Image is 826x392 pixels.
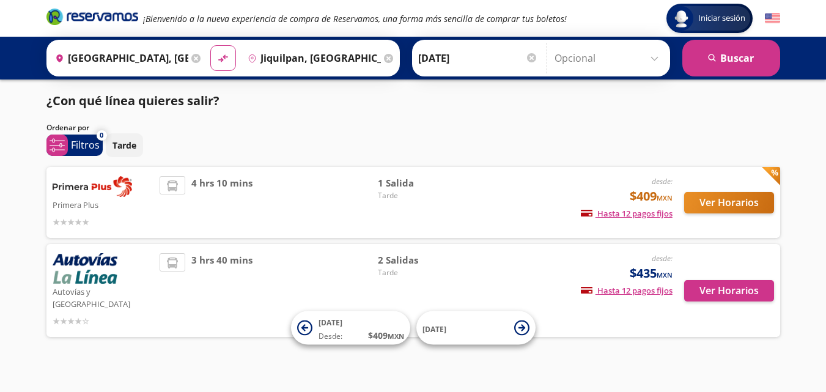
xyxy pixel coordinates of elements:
input: Buscar Origen [50,43,188,73]
button: Ver Horarios [684,280,774,301]
p: Primera Plus [53,197,154,212]
button: Tarde [106,133,143,157]
small: MXN [657,270,673,279]
span: $ 409 [368,329,404,342]
p: Filtros [71,138,100,152]
span: Tarde [378,190,463,201]
em: desde: [652,253,673,264]
span: 2 Salidas [378,253,463,267]
span: Iniciar sesión [693,12,750,24]
span: 1 Salida [378,176,463,190]
em: desde: [652,176,673,187]
input: Elegir Fecha [418,43,538,73]
button: 0Filtros [46,135,103,156]
span: Tarde [378,267,463,278]
small: MXN [388,331,404,341]
p: Autovías y [GEOGRAPHIC_DATA] [53,284,154,310]
span: [DATE] [319,317,342,328]
img: Primera Plus [53,176,132,197]
p: Tarde [112,139,136,152]
p: Ordenar por [46,122,89,133]
span: Hasta 12 pagos fijos [581,285,673,296]
img: Autovías y La Línea [53,253,117,284]
span: Hasta 12 pagos fijos [581,208,673,219]
i: Brand Logo [46,7,138,26]
button: [DATE] [416,311,536,345]
span: [DATE] [422,324,446,334]
span: $409 [630,187,673,205]
input: Opcional [555,43,664,73]
span: 4 hrs 10 mins [191,176,253,229]
span: Desde: [319,331,342,342]
small: MXN [657,193,673,202]
span: $435 [630,264,673,283]
button: Ver Horarios [684,192,774,213]
button: Buscar [682,40,780,76]
input: Buscar Destino [243,43,381,73]
a: Brand Logo [46,7,138,29]
span: 3 hrs 40 mins [191,253,253,328]
button: [DATE]Desde:$409MXN [291,311,410,345]
span: 0 [100,130,103,141]
p: ¿Con qué línea quieres salir? [46,92,219,110]
em: ¡Bienvenido a la nueva experiencia de compra de Reservamos, una forma más sencilla de comprar tus... [143,13,567,24]
button: English [765,11,780,26]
